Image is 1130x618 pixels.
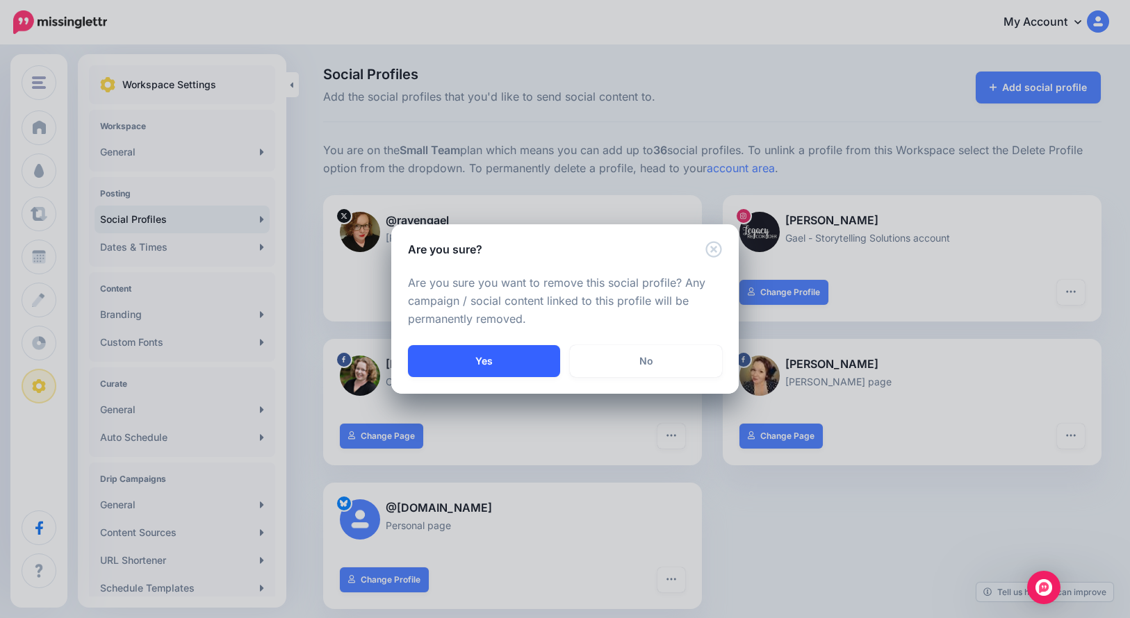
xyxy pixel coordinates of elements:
[408,345,560,377] button: Yes
[570,345,722,377] a: No
[705,241,722,258] button: Close
[408,241,482,258] h5: Are you sure?
[408,274,722,328] p: Are you sure you want to remove this social profile? Any campaign / social content linked to this...
[1027,571,1061,604] div: Open Intercom Messenger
